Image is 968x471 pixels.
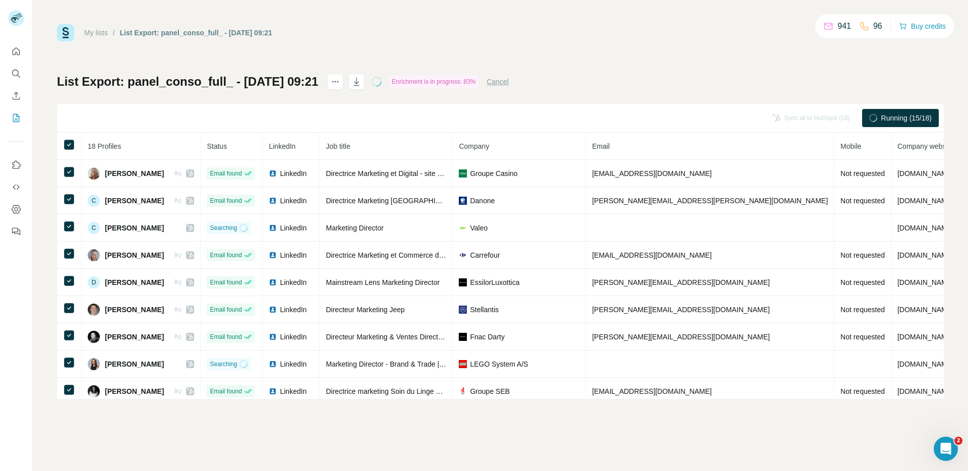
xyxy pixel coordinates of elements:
li: / [113,28,115,38]
p: 96 [873,20,882,32]
span: LinkedIn [269,142,295,150]
span: Directrice Marketing et Digital - site E-commerce [DOMAIN_NAME] [326,169,535,178]
span: [EMAIL_ADDRESS][DOMAIN_NAME] [592,387,711,395]
span: Valeo [470,223,488,233]
span: LEGO System A/S [470,359,528,369]
img: LinkedIn logo [269,197,277,205]
span: Company website [897,142,953,150]
span: Status [207,142,227,150]
button: actions [327,74,343,90]
div: C [88,222,100,234]
span: LinkedIn [280,250,307,260]
img: LinkedIn logo [269,387,277,395]
button: Use Surfe on LinkedIn [8,156,24,174]
span: [DOMAIN_NAME] [897,278,954,286]
button: My lists [8,109,24,127]
span: [PERSON_NAME][EMAIL_ADDRESS][DOMAIN_NAME] [592,306,769,314]
span: LinkedIn [280,196,307,206]
span: [DOMAIN_NAME] [897,333,954,341]
span: Marketing Director [326,224,383,232]
div: Enrichment is in progress: 83% [389,76,478,88]
button: Cancel [487,77,509,87]
span: Company [459,142,489,150]
span: Job title [326,142,350,150]
img: Surfe Logo [57,24,74,41]
img: LinkedIn logo [269,360,277,368]
span: Email [592,142,610,150]
img: company-logo [459,306,467,314]
span: Email found [210,387,241,396]
span: Fnac Darty [470,332,504,342]
span: Groupe Casino [470,168,517,179]
span: [PERSON_NAME] [105,305,164,315]
span: Directrice Marketing [GEOGRAPHIC_DATA] [326,197,464,205]
span: Email found [210,251,241,260]
span: [PERSON_NAME] [105,168,164,179]
span: [DOMAIN_NAME] [897,360,954,368]
span: Not requested [840,251,885,259]
span: Mobile [840,142,861,150]
span: LinkedIn [280,332,307,342]
h1: List Export: panel_conso_full_ - [DATE] 09:21 [57,74,318,90]
span: LinkedIn [280,277,307,287]
div: List Export: panel_conso_full_ - [DATE] 09:21 [120,28,272,38]
span: 2 [954,437,962,445]
span: Not requested [840,387,885,395]
div: C [88,195,100,207]
span: [PERSON_NAME] [105,332,164,342]
img: company-logo [459,169,467,178]
img: Avatar [88,358,100,370]
span: LinkedIn [280,223,307,233]
span: Email found [210,305,241,314]
span: LinkedIn [280,386,307,396]
img: Avatar [88,167,100,180]
span: 18 Profiles [88,142,121,150]
span: Stellantis [470,305,499,315]
div: D [88,276,100,288]
span: Not requested [840,197,885,205]
span: Marketing Director - Brand & Trade | [GEOGRAPHIC_DATA] [GEOGRAPHIC_DATA] [GEOGRAPHIC_DATA] [326,360,665,368]
span: [PERSON_NAME] [105,196,164,206]
span: Searching [210,223,237,232]
span: [EMAIL_ADDRESS][DOMAIN_NAME] [592,169,711,178]
img: LinkedIn logo [269,224,277,232]
span: LinkedIn [280,168,307,179]
span: Not requested [840,278,885,286]
img: LinkedIn logo [269,333,277,341]
span: Directeur Marketing Jeep [326,306,404,314]
span: [PERSON_NAME] [105,223,164,233]
img: company-logo [459,333,467,341]
span: [PERSON_NAME] [105,277,164,287]
span: Running (15/18) [881,113,932,123]
span: LinkedIn [280,359,307,369]
p: 941 [837,20,851,32]
span: Not requested [840,333,885,341]
img: LinkedIn logo [269,169,277,178]
img: LinkedIn logo [269,278,277,286]
span: [PERSON_NAME][EMAIL_ADDRESS][DOMAIN_NAME] [592,333,769,341]
span: [DOMAIN_NAME] [897,169,954,178]
button: Buy credits [899,19,946,33]
span: Not requested [840,306,885,314]
span: [PERSON_NAME][EMAIL_ADDRESS][PERSON_NAME][DOMAIN_NAME] [592,197,828,205]
span: Mainstream Lens Marketing Director [326,278,440,286]
span: [PERSON_NAME] [105,386,164,396]
span: LinkedIn [280,305,307,315]
span: Not requested [840,169,885,178]
button: Enrich CSV [8,87,24,105]
img: Avatar [88,385,100,397]
span: [PERSON_NAME][EMAIL_ADDRESS][DOMAIN_NAME] [592,278,769,286]
iframe: Intercom live chat [934,437,958,461]
img: company-logo [459,251,467,259]
span: Danone [470,196,495,206]
button: Quick start [8,42,24,61]
img: Avatar [88,304,100,316]
img: company-logo [459,224,467,232]
span: [DOMAIN_NAME] [897,251,954,259]
img: Avatar [88,331,100,343]
span: [DOMAIN_NAME] [897,197,954,205]
img: LinkedIn logo [269,251,277,259]
span: Directeur Marketing & Ventes Directes Retailink #RETAIL MEDIA [326,333,528,341]
span: Email found [210,196,241,205]
button: Use Surfe API [8,178,24,196]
